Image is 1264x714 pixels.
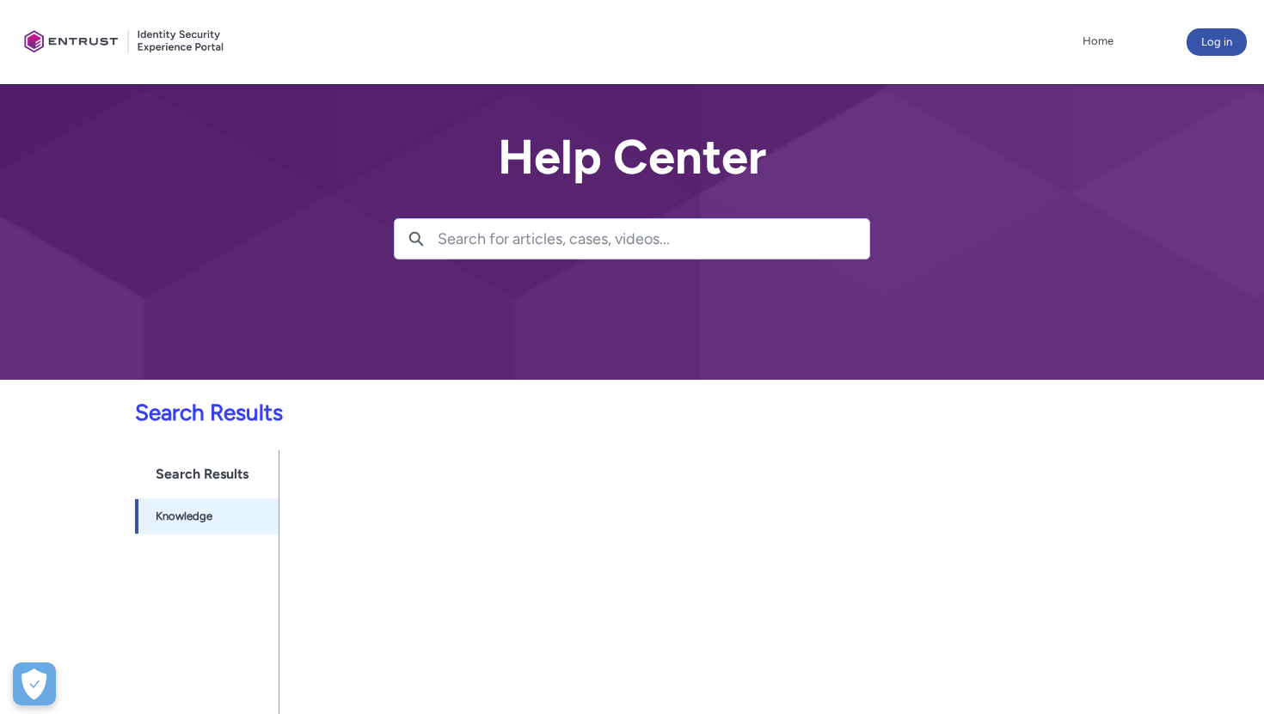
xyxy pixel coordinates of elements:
[394,131,870,184] h2: Help Center
[1078,28,1118,54] a: Home
[13,662,56,705] div: Cookie Preferences
[10,396,1005,430] p: Search Results
[438,219,869,259] input: Search for articles, cases, videos...
[156,508,212,525] span: Knowledge
[135,450,279,498] h1: Search Results
[1187,28,1247,56] button: Log in
[13,662,56,705] button: Open Preferences
[135,498,279,534] a: Knowledge
[395,219,438,259] button: Search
